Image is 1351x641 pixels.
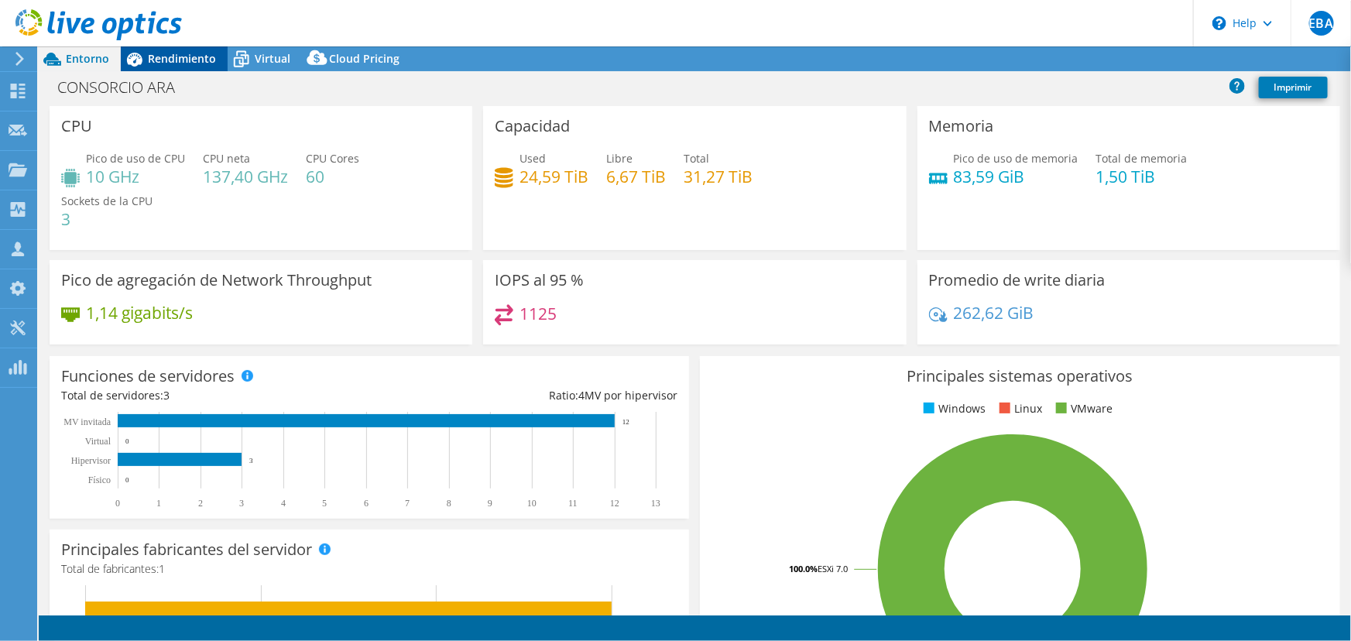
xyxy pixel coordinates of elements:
[61,368,235,385] h3: Funciones de servidores
[61,387,369,404] div: Total de servidores:
[115,498,120,509] text: 0
[255,51,290,66] span: Virtual
[61,211,153,228] h4: 3
[519,168,588,185] h4: 24,59 TiB
[86,304,193,321] h4: 1,14 gigabits/s
[203,151,250,166] span: CPU neta
[712,368,1328,385] h3: Principales sistemas operativos
[66,51,109,66] span: Entorno
[61,118,92,135] h3: CPU
[954,151,1078,166] span: Pico de uso de memoria
[929,272,1106,289] h3: Promedio de write diaria
[369,387,677,404] div: Ratio: MV por hipervisor
[249,457,253,464] text: 3
[85,436,111,447] text: Virtual
[527,498,537,509] text: 10
[495,118,570,135] h3: Capacidad
[163,388,170,403] span: 3
[198,498,203,509] text: 2
[684,168,753,185] h4: 31,27 TiB
[61,194,153,208] span: Sockets de la CPU
[1096,151,1188,166] span: Total de memoria
[1096,168,1188,185] h4: 1,50 TiB
[920,400,986,417] li: Windows
[239,498,244,509] text: 3
[606,168,666,185] h4: 6,67 TiB
[622,418,629,426] text: 12
[125,476,129,484] text: 0
[159,561,165,576] span: 1
[996,400,1042,417] li: Linux
[71,455,111,466] text: Hipervisor
[148,51,216,66] span: Rendimiento
[610,498,619,509] text: 12
[818,563,848,574] tspan: ESXi 7.0
[684,151,709,166] span: Total
[954,168,1078,185] h4: 83,59 GiB
[606,151,633,166] span: Libre
[364,498,369,509] text: 6
[1052,400,1113,417] li: VMware
[88,475,111,485] tspan: Físico
[329,51,399,66] span: Cloud Pricing
[306,168,359,185] h4: 60
[61,272,372,289] h3: Pico de agregación de Network Throughput
[1212,16,1226,30] svg: \n
[405,498,410,509] text: 7
[488,498,492,509] text: 9
[519,151,546,166] span: Used
[125,437,129,445] text: 0
[203,168,288,185] h4: 137,40 GHz
[495,272,584,289] h3: IOPS al 95 %
[63,416,111,427] text: MV invitada
[61,560,677,578] h4: Total de fabricantes:
[322,498,327,509] text: 5
[61,541,312,558] h3: Principales fabricantes del servidor
[306,151,359,166] span: CPU Cores
[1259,77,1328,98] a: Imprimir
[50,79,199,96] h1: CONSORCIO ARA
[86,168,185,185] h4: 10 GHz
[447,498,451,509] text: 8
[651,498,660,509] text: 13
[954,304,1034,321] h4: 262,62 GiB
[929,118,994,135] h3: Memoria
[578,388,585,403] span: 4
[281,498,286,509] text: 4
[789,563,818,574] tspan: 100.0%
[568,498,578,509] text: 11
[86,151,185,166] span: Pico de uso de CPU
[156,498,161,509] text: 1
[519,305,557,322] h4: 1125
[1309,11,1334,36] span: EBA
